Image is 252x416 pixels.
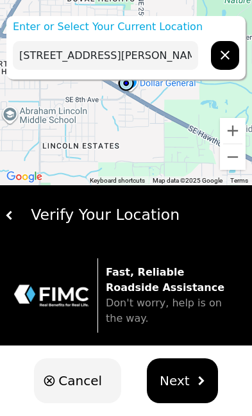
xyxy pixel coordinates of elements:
span: Next [160,371,190,390]
strong: Fast, Reliable Roadside Assistance [106,266,224,294]
button: Zoom in [220,118,246,144]
input: Enter Your Address... [13,41,198,70]
span: Map data ©2025 Google [153,177,223,184]
span: Don't worry, help is on the way. [106,297,222,324]
span: Cancel [58,371,102,390]
div: Verify Your Location [14,204,247,226]
a: Open this area in Google Maps (opens a new window) [3,169,46,185]
button: chevron forward outline [211,41,239,70]
button: Nextchevron forward outline [147,358,218,403]
img: chevron [196,376,205,385]
img: trx now logo [13,283,90,308]
button: Cancel [34,358,121,403]
button: Zoom out [220,144,246,170]
button: Keyboard shortcuts [90,176,145,185]
p: Enter or Select Your Current Location [6,19,246,35]
img: white carat left [5,211,14,220]
a: Terms (opens in new tab) [230,177,248,184]
img: Google [3,169,46,185]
